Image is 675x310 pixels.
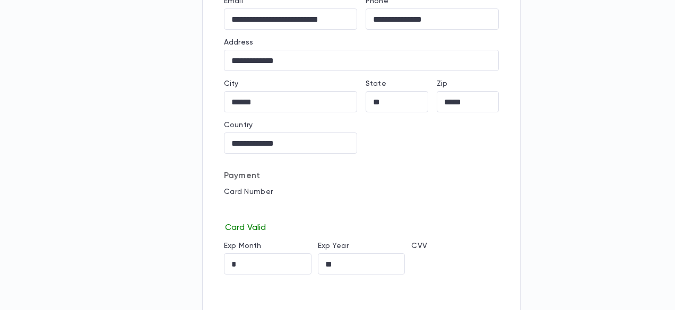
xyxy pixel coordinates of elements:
iframe: card [224,199,499,220]
p: Card Number [224,188,499,196]
label: Exp Month [224,242,261,250]
iframe: cvv [411,253,499,274]
p: CVV [411,242,499,250]
label: Address [224,38,253,47]
label: Exp Year [318,242,349,250]
label: Zip [437,79,447,88]
p: Card Valid [224,220,499,233]
label: State [366,79,386,88]
label: Country [224,121,253,129]
label: City [224,79,239,88]
p: Payment [224,171,499,181]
